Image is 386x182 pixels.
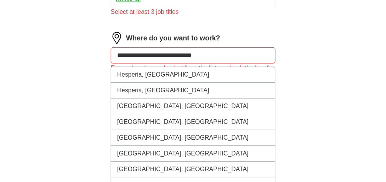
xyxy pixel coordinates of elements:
li: Hesperia, [GEOGRAPHIC_DATA] [111,67,275,83]
img: location.png [111,32,123,44]
li: Hesperia, [GEOGRAPHIC_DATA] [111,83,275,99]
li: [GEOGRAPHIC_DATA], [GEOGRAPHIC_DATA] [111,146,275,162]
div: Enter a location and select from the list, or check the box for fully remote roles [111,63,275,82]
li: [GEOGRAPHIC_DATA], [GEOGRAPHIC_DATA] [111,99,275,114]
li: [GEOGRAPHIC_DATA], [GEOGRAPHIC_DATA] [111,162,275,177]
li: [GEOGRAPHIC_DATA], [GEOGRAPHIC_DATA] [111,130,275,146]
li: [GEOGRAPHIC_DATA], [GEOGRAPHIC_DATA] [111,114,275,130]
label: Where do you want to work? [126,33,220,43]
div: Select at least 3 job titles [111,7,275,17]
